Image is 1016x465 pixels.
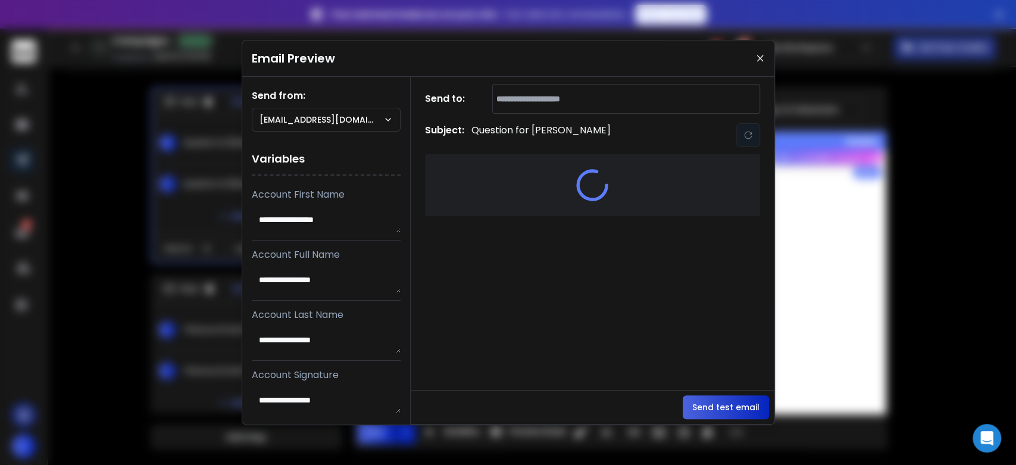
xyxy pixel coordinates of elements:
[425,123,464,147] h1: Subject:
[252,308,401,322] p: Account Last Name
[260,114,383,126] p: [EMAIL_ADDRESS][DOMAIN_NAME]
[252,89,401,103] h1: Send from:
[425,92,473,106] h1: Send to:
[252,143,401,176] h1: Variables
[471,123,611,147] p: Question for [PERSON_NAME]
[252,50,335,67] h1: Email Preview
[252,188,401,202] p: Account First Name
[683,395,769,419] button: Send test email
[973,424,1001,452] div: Open Intercom Messenger
[252,368,401,382] p: Account Signature
[252,248,401,262] p: Account Full Name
